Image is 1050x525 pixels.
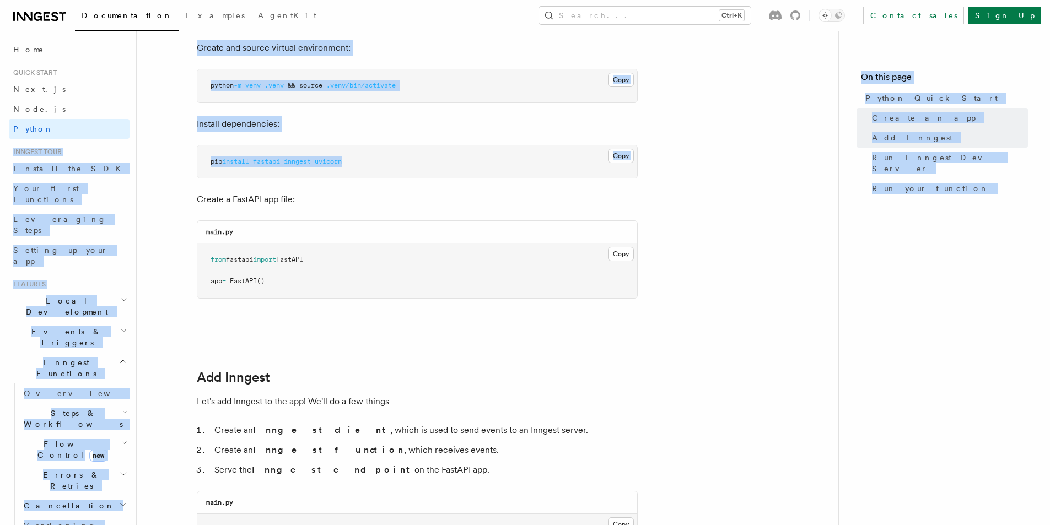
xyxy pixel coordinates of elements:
[9,295,120,317] span: Local Development
[9,68,57,77] span: Quick start
[861,71,1028,88] h4: On this page
[13,44,44,55] span: Home
[89,450,107,462] span: new
[9,357,119,379] span: Inngest Functions
[251,3,323,30] a: AgentKit
[197,370,270,385] a: Add Inngest
[186,11,245,20] span: Examples
[9,326,120,348] span: Events & Triggers
[13,105,66,113] span: Node.js
[19,469,120,491] span: Errors & Retries
[9,280,46,289] span: Features
[872,132,952,143] span: Add Inngest
[211,158,222,165] span: pip
[868,178,1028,198] a: Run your function
[222,277,226,285] span: =
[13,246,108,266] span: Setting up your app
[872,183,989,194] span: Run your function
[257,277,265,285] span: ()
[819,9,845,22] button: Toggle dark mode
[24,389,137,398] span: Overview
[9,79,130,99] a: Next.js
[222,158,249,165] span: install
[9,159,130,178] a: Install the SDK
[253,158,280,165] span: fastapi
[299,82,322,89] span: source
[9,99,130,119] a: Node.js
[19,500,115,511] span: Cancellation
[13,125,53,133] span: Python
[9,291,130,322] button: Local Development
[252,464,414,475] strong: Inngest endpoint
[865,93,998,104] span: Python Quick Start
[13,215,106,235] span: Leveraging Steps
[226,256,253,263] span: fastapi
[19,465,130,496] button: Errors & Retries
[608,149,634,163] button: Copy
[211,277,222,285] span: app
[234,82,241,89] span: -m
[868,128,1028,148] a: Add Inngest
[211,82,234,89] span: python
[276,256,303,263] span: FastAPI
[9,209,130,240] a: Leveraging Steps
[197,116,638,132] p: Install dependencies:
[719,10,744,21] kbd: Ctrl+K
[868,108,1028,128] a: Create an app
[211,442,638,458] li: Create an , which receives events.
[211,256,226,263] span: from
[13,85,66,94] span: Next.js
[9,119,130,139] a: Python
[13,164,127,173] span: Install the SDK
[13,184,79,204] span: Your first Functions
[253,425,390,435] strong: Inngest client
[197,394,638,409] p: Let's add Inngest to the app! We'll do a few things
[19,496,130,516] button: Cancellation
[197,40,638,56] p: Create and source virtual environment:
[872,112,976,123] span: Create an app
[75,3,179,31] a: Documentation
[179,3,251,30] a: Examples
[968,7,1041,24] a: Sign Up
[82,11,173,20] span: Documentation
[230,277,257,285] span: FastAPI
[9,322,130,353] button: Events & Triggers
[197,192,638,207] p: Create a FastAPI app file:
[19,439,121,461] span: Flow Control
[19,434,130,465] button: Flow Controlnew
[19,403,130,434] button: Steps & Workflows
[608,73,634,87] button: Copy
[284,158,311,165] span: inngest
[211,462,638,478] li: Serve the on the FastAPI app.
[9,353,130,383] button: Inngest Functions
[265,82,284,89] span: .venv
[868,148,1028,178] a: Run Inngest Dev Server
[245,82,261,89] span: venv
[258,11,316,20] span: AgentKit
[19,383,130,403] a: Overview
[9,148,62,156] span: Inngest tour
[315,158,342,165] span: uvicorn
[253,256,276,263] span: import
[539,7,751,24] button: Search...Ctrl+K
[9,40,130,59] a: Home
[19,408,123,430] span: Steps & Workflows
[211,423,638,438] li: Create an , which is used to send events to an Inngest server.
[206,499,233,506] code: main.py
[326,82,396,89] span: .venv/bin/activate
[253,445,404,455] strong: Inngest function
[861,88,1028,108] a: Python Quick Start
[863,7,964,24] a: Contact sales
[9,240,130,271] a: Setting up your app
[288,82,295,89] span: &&
[9,178,130,209] a: Your first Functions
[608,247,634,261] button: Copy
[872,152,1028,174] span: Run Inngest Dev Server
[206,228,233,236] code: main.py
